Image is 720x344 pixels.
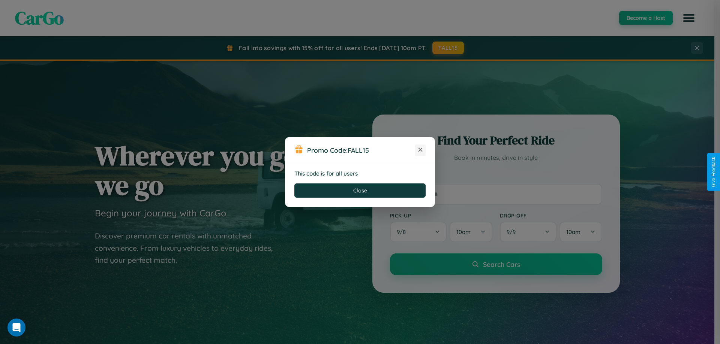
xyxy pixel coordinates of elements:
strong: This code is for all users [294,170,358,177]
button: Close [294,183,426,198]
div: Give Feedback [711,157,716,187]
div: Open Intercom Messenger [7,319,25,337]
b: FALL15 [348,146,369,154]
h3: Promo Code: [307,146,415,154]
